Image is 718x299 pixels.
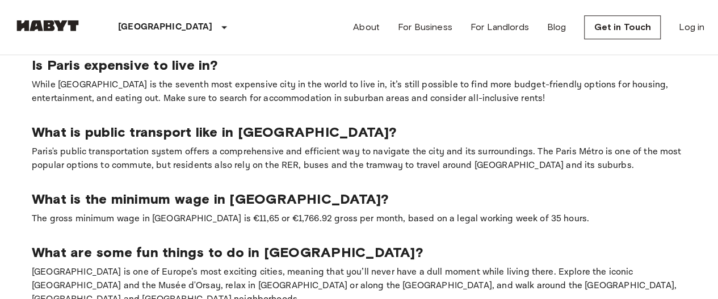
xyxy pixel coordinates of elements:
[547,20,566,34] a: Blog
[32,191,686,208] p: What is the minimum wage in [GEOGRAPHIC_DATA]?
[353,20,380,34] a: About
[32,78,686,106] p: While [GEOGRAPHIC_DATA] is the seventh most expensive city in the world to live in, it’s still po...
[118,20,213,34] p: [GEOGRAPHIC_DATA]
[32,124,686,141] p: What is public transport like in [GEOGRAPHIC_DATA]?
[14,20,82,31] img: Habyt
[32,145,686,172] p: Paris's public transportation system offers a comprehensive and efficient way to navigate the cit...
[398,20,452,34] a: For Business
[471,20,529,34] a: For Landlords
[584,15,661,39] a: Get in Touch
[32,212,686,226] p: The gross minimum wage in [GEOGRAPHIC_DATA] is €11,65 or €1,766.92 gross per month, based on a le...
[32,57,686,74] p: Is Paris expensive to live in?
[679,20,704,34] a: Log in
[32,244,686,261] p: What are some fun things to do in [GEOGRAPHIC_DATA]?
